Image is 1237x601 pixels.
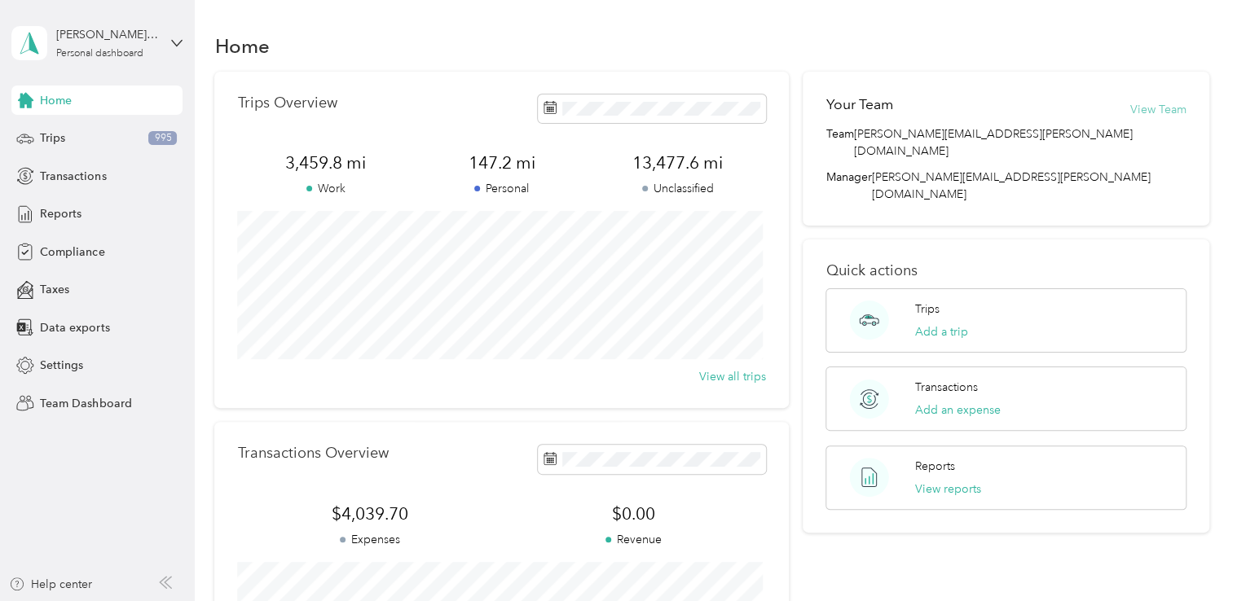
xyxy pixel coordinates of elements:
button: Add an expense [915,401,1001,419]
span: [PERSON_NAME][EMAIL_ADDRESS][PERSON_NAME][DOMAIN_NAME] [871,170,1150,201]
iframe: Everlance-gr Chat Button Frame [1146,510,1237,601]
span: Home [40,92,72,109]
span: Data exports [40,319,109,336]
p: Reports [915,458,955,475]
p: Trips Overview [237,94,337,112]
span: 13,477.6 mi [590,151,766,174]
h1: Home [214,37,269,55]
button: Add a trip [915,323,968,340]
p: Transactions [915,379,978,396]
span: 3,459.8 mi [237,151,413,174]
span: Trips [40,129,65,147]
span: Settings [40,357,83,374]
p: Expenses [237,531,501,548]
div: Personal dashboard [56,49,143,59]
button: Help center [9,576,92,593]
p: Work [237,180,413,197]
span: $4,039.70 [237,502,501,525]
button: View reports [915,480,981,498]
p: Quick actions [825,262,1186,279]
span: $0.00 [502,502,766,525]
span: Reports [40,205,81,222]
p: Transactions Overview [237,445,388,462]
span: Transactions [40,168,106,185]
p: Trips [915,300,940,318]
span: Taxes [40,281,69,298]
span: Team Dashboard [40,395,131,412]
span: Compliance [40,243,104,261]
span: Manager [825,169,871,203]
button: View all trips [699,368,766,385]
span: Team [825,125,853,160]
span: 147.2 mi [414,151,590,174]
span: [PERSON_NAME][EMAIL_ADDRESS][PERSON_NAME][DOMAIN_NAME] [853,125,1186,160]
h2: Your Team [825,94,892,115]
p: Revenue [502,531,766,548]
button: View Team [1130,101,1186,118]
p: Unclassified [590,180,766,197]
div: [PERSON_NAME][DATE] [56,26,158,43]
span: 995 [148,131,177,146]
p: Personal [414,180,590,197]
